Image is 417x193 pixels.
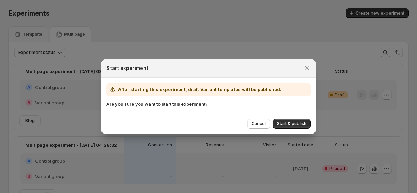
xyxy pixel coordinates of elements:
button: Cancel [247,119,270,129]
button: Close [302,63,312,73]
span: Start & publish [277,121,306,127]
p: Are you sure you want to start this experiment? [106,100,311,107]
span: Cancel [252,121,266,127]
h2: After starting this experiment, draft Variant templates will be published. [118,86,281,93]
button: Start & publish [273,119,311,129]
h2: Start experiment [106,65,148,72]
